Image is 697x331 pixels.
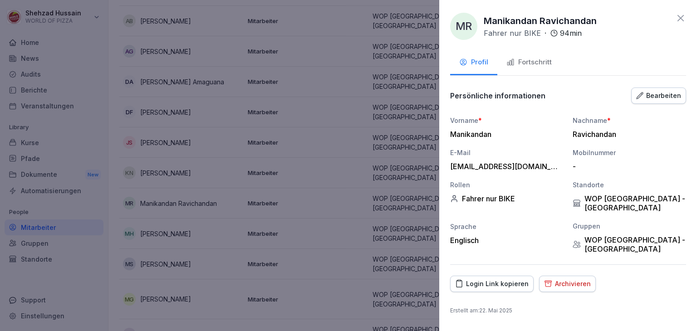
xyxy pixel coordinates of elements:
[631,88,686,104] button: Bearbeiten
[573,116,686,125] div: Nachname
[573,162,682,171] div: -
[450,276,534,292] button: Login Link kopieren
[450,91,545,100] p: Persönliche informationen
[450,180,564,190] div: Rollen
[573,235,686,253] div: WOP [GEOGRAPHIC_DATA] - [GEOGRAPHIC_DATA]
[450,307,686,315] p: Erstellt am : 22. Mai 2025
[450,13,477,40] div: MR
[560,28,582,39] p: 94 min
[484,14,597,28] p: Manikandan Ravichandan
[450,162,559,171] div: [EMAIL_ADDRESS][DOMAIN_NAME]
[450,116,564,125] div: Vorname
[573,130,682,139] div: Ravichandan
[459,57,488,68] div: Profil
[450,222,564,231] div: Sprache
[484,28,582,39] div: ·
[506,57,552,68] div: Fortschritt
[497,51,561,75] button: Fortschritt
[544,279,591,289] div: Archivieren
[450,194,564,203] div: Fahrer nur BIKE
[573,180,686,190] div: Standorte
[573,148,686,157] div: Mobilnummer
[450,130,559,139] div: Manikandan
[450,148,564,157] div: E-Mail
[484,28,541,39] p: Fahrer nur BIKE
[636,91,681,101] div: Bearbeiten
[455,279,529,289] div: Login Link kopieren
[450,236,564,245] div: Englisch
[450,51,497,75] button: Profil
[573,194,686,212] div: WOP [GEOGRAPHIC_DATA] - [GEOGRAPHIC_DATA]
[573,221,686,231] div: Gruppen
[539,276,596,292] button: Archivieren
